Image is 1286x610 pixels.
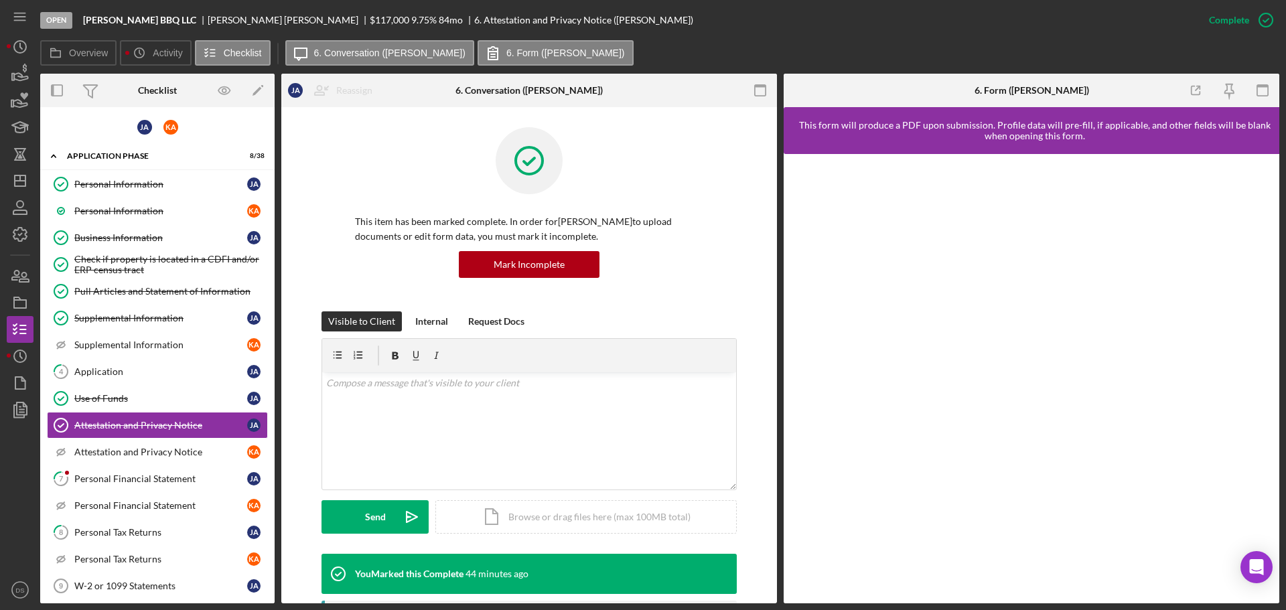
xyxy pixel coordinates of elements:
[247,472,261,485] div: J A
[240,152,265,160] div: 8 / 38
[47,331,268,358] a: Supplemental InformationKA
[47,305,268,331] a: Supplemental InformationJA
[47,492,268,519] a: Personal Financial StatementKA
[415,311,448,331] div: Internal
[59,582,63,590] tspan: 9
[247,231,261,244] div: J A
[74,206,247,216] div: Personal Information
[40,40,117,66] button: Overview
[138,85,177,96] div: Checklist
[47,385,268,412] a: Use of FundsJA
[409,311,455,331] button: Internal
[59,367,64,376] tspan: 4
[247,365,261,378] div: J A
[461,311,531,331] button: Request Docs
[15,587,24,594] text: DS
[59,474,64,483] tspan: 7
[797,167,1267,590] iframe: Lenderfit form
[975,85,1089,96] div: 6. Form ([PERSON_NAME])
[336,77,372,104] div: Reassign
[365,500,386,534] div: Send
[74,179,247,189] div: Personal Information
[288,83,303,98] div: J A
[59,528,63,536] tspan: 8
[247,392,261,405] div: J A
[69,48,108,58] label: Overview
[74,232,247,243] div: Business Information
[1240,551,1273,583] div: Open Intercom Messenger
[459,251,599,278] button: Mark Incomplete
[208,15,370,25] div: [PERSON_NAME] [PERSON_NAME]
[74,254,267,275] div: Check if property is located in a CDFI and/or ERP census tract
[224,48,262,58] label: Checklist
[7,577,33,603] button: DS
[47,573,268,599] a: 9W-2 or 1099 StatementsJA
[285,40,474,66] button: 6. Conversation ([PERSON_NAME])
[163,120,178,135] div: K A
[47,171,268,198] a: Personal InformationJA
[47,412,268,439] a: Attestation and Privacy NoticeJA
[74,366,247,377] div: Application
[247,552,261,566] div: K A
[328,311,395,331] div: Visible to Client
[466,568,528,579] time: 2025-09-24 19:12
[153,48,182,58] label: Activity
[47,465,268,492] a: 7Personal Financial StatementJA
[1196,7,1279,33] button: Complete
[137,120,152,135] div: J A
[47,519,268,546] a: 8Personal Tax ReturnsJA
[506,48,625,58] label: 6. Form ([PERSON_NAME])
[74,473,247,484] div: Personal Financial Statement
[321,311,402,331] button: Visible to Client
[247,526,261,539] div: J A
[74,313,247,323] div: Supplemental Information
[468,311,524,331] div: Request Docs
[74,554,247,564] div: Personal Tax Returns
[1209,7,1249,33] div: Complete
[247,579,261,593] div: J A
[247,499,261,512] div: K A
[83,15,196,25] b: [PERSON_NAME] BBQ LLC
[74,581,247,591] div: W-2 or 1099 Statements
[247,445,261,459] div: K A
[370,14,409,25] span: $117,000
[247,311,261,325] div: J A
[439,15,463,25] div: 84 mo
[314,48,466,58] label: 6. Conversation ([PERSON_NAME])
[195,40,271,66] button: Checklist
[40,12,72,29] div: Open
[120,40,191,66] button: Activity
[355,568,463,579] div: You Marked this Complete
[74,500,247,511] div: Personal Financial Statement
[47,278,268,305] a: Pull Articles and Statement of Information
[47,224,268,251] a: Business InformationJA
[47,546,268,573] a: Personal Tax ReturnsKA
[74,393,247,404] div: Use of Funds
[411,15,437,25] div: 9.75 %
[478,40,634,66] button: 6. Form ([PERSON_NAME])
[281,77,386,104] button: JAReassign
[74,339,247,350] div: Supplemental Information
[494,251,565,278] div: Mark Incomplete
[74,447,247,457] div: Attestation and Privacy Notice
[47,198,268,224] a: Personal InformationKA
[47,251,268,278] a: Check if property is located in a CDFI and/or ERP census tract
[247,177,261,191] div: J A
[247,204,261,218] div: K A
[74,420,247,431] div: Attestation and Privacy Notice
[790,120,1279,141] div: This form will produce a PDF upon submission. Profile data will pre-fill, if applicable, and othe...
[247,418,261,432] div: J A
[355,214,703,244] p: This item has been marked complete. In order for [PERSON_NAME] to upload documents or edit form d...
[67,152,231,160] div: Application Phase
[47,358,268,385] a: 4ApplicationJA
[47,439,268,465] a: Attestation and Privacy NoticeKA
[455,85,603,96] div: 6. Conversation ([PERSON_NAME])
[247,338,261,352] div: K A
[321,500,429,534] button: Send
[474,15,693,25] div: 6. Attestation and Privacy Notice ([PERSON_NAME])
[74,527,247,538] div: Personal Tax Returns
[74,286,267,297] div: Pull Articles and Statement of Information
